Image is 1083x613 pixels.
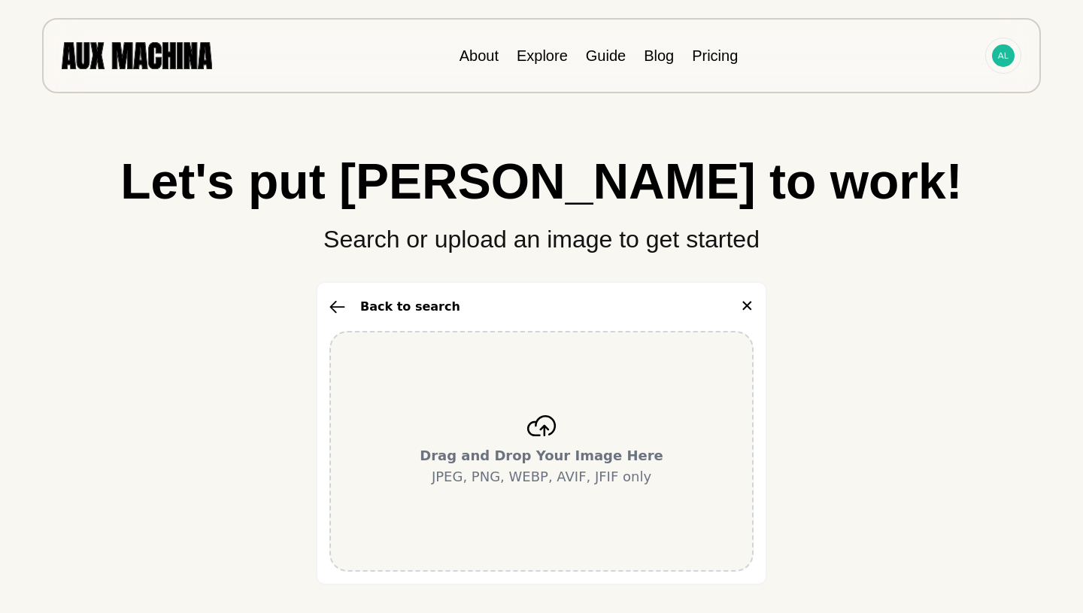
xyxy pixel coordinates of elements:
a: About [460,47,499,64]
button: Back to search [329,298,460,316]
h1: Let's put [PERSON_NAME] to work! [30,156,1053,206]
button: ✕ [740,295,754,319]
img: AUX MACHINA [62,42,212,68]
p: JPEG, PNG, WEBP, AVIF, JFIF only [420,445,663,487]
a: Explore [517,47,568,64]
img: Avatar [992,44,1015,67]
a: Blog [644,47,674,64]
a: Guide [586,47,626,64]
p: Search or upload an image to get started [30,206,1053,257]
b: Drag and Drop Your Image Here [420,448,663,463]
a: Pricing [692,47,738,64]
